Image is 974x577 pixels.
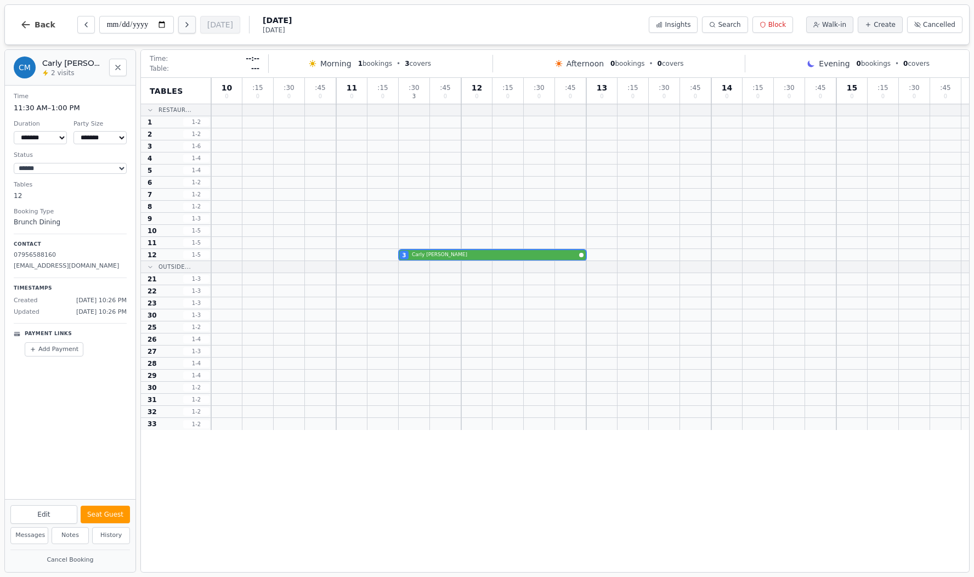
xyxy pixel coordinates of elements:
[52,527,89,544] button: Notes
[148,154,152,163] span: 4
[690,84,700,91] span: : 45
[148,359,157,368] span: 28
[694,94,697,99] span: 0
[150,86,183,97] span: Tables
[377,84,388,91] span: : 15
[183,142,209,150] span: 1 - 6
[183,299,209,307] span: 1 - 3
[183,178,209,186] span: 1 - 2
[784,84,794,91] span: : 30
[263,15,292,26] span: [DATE]
[81,506,130,523] button: Seat Guest
[183,130,209,138] span: 1 - 2
[600,94,603,99] span: 0
[25,330,72,338] p: Payment Links
[246,54,259,63] span: --:--
[822,20,846,29] span: Walk-in
[627,84,638,91] span: : 15
[788,94,791,99] span: 0
[148,202,152,211] span: 8
[287,94,291,99] span: 0
[148,287,157,296] span: 22
[649,16,698,33] button: Insights
[252,84,263,91] span: : 15
[409,84,419,91] span: : 30
[256,94,259,99] span: 0
[412,251,577,259] span: Carly [PERSON_NAME]
[850,94,853,99] span: 0
[148,227,157,235] span: 10
[183,239,209,247] span: 1 - 5
[42,58,103,69] h2: Carly [PERSON_NAME]
[148,142,152,151] span: 3
[320,58,352,69] span: Morning
[200,16,240,33] button: [DATE]
[183,323,209,331] span: 1 - 2
[475,94,478,99] span: 0
[183,275,209,283] span: 1 - 3
[183,335,209,343] span: 1 - 4
[665,20,690,29] span: Insights
[658,59,684,68] span: covers
[148,335,157,344] span: 26
[874,20,896,29] span: Create
[752,16,793,33] button: Block
[51,69,74,77] span: 2 visits
[858,16,903,33] button: Create
[14,180,127,190] dt: Tables
[944,94,947,99] span: 0
[25,342,83,357] button: Add Payment
[315,84,325,91] span: : 45
[903,60,908,67] span: 0
[940,84,950,91] span: : 45
[506,94,509,99] span: 0
[14,207,127,217] dt: Booking Type
[631,94,635,99] span: 0
[857,59,891,68] span: bookings
[148,408,157,416] span: 32
[14,308,39,317] span: Updated
[569,94,572,99] span: 0
[148,251,157,259] span: 12
[222,84,232,92] span: 10
[14,120,67,129] dt: Duration
[183,214,209,223] span: 1 - 3
[183,371,209,380] span: 1 - 4
[610,59,644,68] span: bookings
[610,60,615,67] span: 0
[148,178,152,187] span: 6
[752,84,763,91] span: : 15
[92,527,130,544] button: History
[718,20,740,29] span: Search
[10,527,48,544] button: Messages
[597,84,607,92] span: 13
[350,94,353,99] span: 0
[14,251,127,260] p: 07956588160
[14,103,127,114] dd: 11:30 AM – 1:00 PM
[225,94,228,99] span: 0
[534,84,544,91] span: : 30
[907,16,962,33] button: Cancelled
[440,84,450,91] span: : 45
[10,505,77,524] button: Edit
[148,323,157,332] span: 25
[148,383,157,392] span: 30
[150,64,169,73] span: Table:
[251,64,259,73] span: ---
[183,287,209,295] span: 1 - 3
[178,16,196,33] button: Next day
[567,58,604,69] span: Afternoon
[148,371,157,380] span: 29
[148,275,157,284] span: 21
[14,191,127,201] dd: 12
[10,553,130,567] button: Cancel Booking
[183,227,209,235] span: 1 - 5
[148,239,157,247] span: 11
[403,251,406,259] span: 3
[397,59,400,68] span: •
[819,94,822,99] span: 0
[722,84,732,92] span: 14
[565,84,575,91] span: : 45
[183,395,209,404] span: 1 - 2
[109,59,127,76] button: Close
